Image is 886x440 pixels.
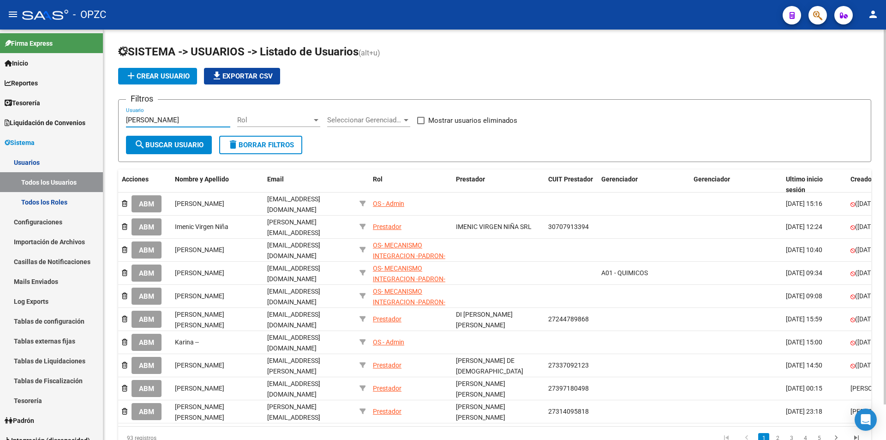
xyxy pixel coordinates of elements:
span: [PERSON_NAME] [PERSON_NAME] [175,311,224,329]
span: [DATE] 23:18 [786,408,822,415]
span: ABM [139,362,154,370]
datatable-header-cell: Gerenciador [598,169,690,200]
button: Buscar Usuario [126,136,212,154]
span: Rol [237,116,312,124]
span: Seleccionar Gerenciador [327,116,402,124]
span: [PERSON_NAME] DE [DEMOGRAPHIC_DATA][PERSON_NAME] [PERSON_NAME] [456,357,523,396]
span: Buscar Usuario [134,141,204,149]
span: [PERSON_NAME] [PERSON_NAME] [456,403,505,421]
span: Padrón [5,416,34,426]
button: ABM [132,265,162,282]
datatable-header-cell: Nombre y Apellido [171,169,263,200]
span: Borrar Filtros [227,141,294,149]
span: [DATE] 00:15 [786,385,822,392]
datatable-header-cell: Rol [369,169,452,200]
span: DI [PERSON_NAME] [PERSON_NAME] [456,311,513,329]
div: OS- MECANISMO INTEGRACION -PADRON-Fiscalizacion [373,240,449,271]
span: [DATE] 14:50 [786,362,822,369]
span: [EMAIL_ADDRESS][DOMAIN_NAME] [267,288,320,306]
span: [DATE] 15:16 [786,200,822,207]
span: [PERSON_NAME] [175,246,224,253]
div: OS - Admin [373,337,404,348]
span: - OPZC [73,5,106,25]
button: ABM [132,311,162,328]
span: Crear Usuario [126,72,190,80]
button: Borrar Filtros [219,136,302,154]
span: SISTEMA -> USUARIOS -> Listado de Usuarios [118,45,359,58]
div: Prestador [373,383,401,394]
datatable-header-cell: Ultimo inicio sesión [782,169,847,200]
span: 27244789868 [548,315,589,323]
span: CUIT Prestador [548,175,593,183]
button: ABM [132,334,162,351]
mat-icon: add [126,70,137,81]
span: ABM [139,385,154,393]
button: ABM [132,195,162,212]
div: Prestador [373,314,401,325]
span: [PERSON_NAME] [175,269,224,277]
div: OS - Admin [373,199,404,209]
span: [DATE] 15:59 [786,315,822,323]
span: Firma Express [5,38,53,48]
span: Liquidación de Convenios [5,118,85,128]
span: Ultimo inicio sesión [786,175,823,193]
span: Exportar CSV [211,72,273,80]
span: Nombre y Apellido [175,175,229,183]
span: Email [267,175,284,183]
datatable-header-cell: CUIT Prestador [545,169,598,200]
button: ABM [132,403,162,420]
span: [PERSON_NAME] [PERSON_NAME] [456,380,505,398]
span: Reportes [5,78,38,88]
span: ABM [139,315,154,324]
button: ABM [132,357,162,374]
span: [DATE] 12:24 [786,223,822,230]
span: [EMAIL_ADDRESS][PERSON_NAME][DOMAIN_NAME] [267,357,320,386]
span: ABM [139,338,154,347]
div: Open Intercom Messenger [855,409,877,431]
span: Imenic Virgen Niña [175,223,228,230]
span: [EMAIL_ADDRESS][DOMAIN_NAME] [267,334,320,352]
span: [PERSON_NAME][EMAIL_ADDRESS][PERSON_NAME][DOMAIN_NAME] [267,218,320,257]
span: [PERSON_NAME] [175,200,224,207]
span: ABM [139,408,154,416]
span: ABM [139,246,154,254]
div: Prestador [373,360,401,371]
span: Rol [373,175,383,183]
span: [DATE] 09:34 [786,269,822,277]
span: [EMAIL_ADDRESS][DOMAIN_NAME] [267,195,320,213]
span: [PERSON_NAME] [175,385,224,392]
h3: Filtros [126,92,158,105]
span: A01 - QUIMICOS [601,269,648,277]
span: Gerenciador [601,175,638,183]
mat-icon: file_download [211,70,222,81]
span: Gerenciador [694,175,730,183]
button: ABM [132,218,162,235]
button: ABM [132,380,162,397]
span: 27314095818 [548,408,589,415]
span: 27337092123 [548,362,589,369]
mat-icon: search [134,139,145,150]
datatable-header-cell: Prestador [452,169,545,200]
span: Inicio [5,58,28,68]
span: Tesorería [5,98,40,108]
datatable-header-cell: Gerenciador [690,169,782,200]
span: [EMAIL_ADDRESS][DOMAIN_NAME] [267,311,320,329]
div: OS- MECANISMO INTEGRACION -PADRON-Fiscalizacion [373,263,449,295]
span: [PERSON_NAME] [PERSON_NAME] [175,403,224,421]
span: [DATE] 10:40 [786,246,822,253]
div: Prestador [373,222,401,232]
span: [EMAIL_ADDRESS][DOMAIN_NAME] [267,241,320,259]
datatable-header-cell: Acciones [118,169,171,200]
span: ABM [139,223,154,231]
mat-icon: delete [227,139,239,150]
mat-icon: person [868,9,879,20]
span: [PERSON_NAME] [175,292,224,300]
span: [PERSON_NAME] [175,362,224,369]
span: Sistema [5,138,35,148]
span: Karina -- [175,338,199,346]
span: IMENIC VIRGEN NIÑA SRL [456,223,532,230]
button: Exportar CSV [204,68,280,84]
span: ABM [139,269,154,277]
div: OS- MECANISMO INTEGRACION -PADRON-Fiscalizacion [373,286,449,318]
span: Acciones [122,175,149,183]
